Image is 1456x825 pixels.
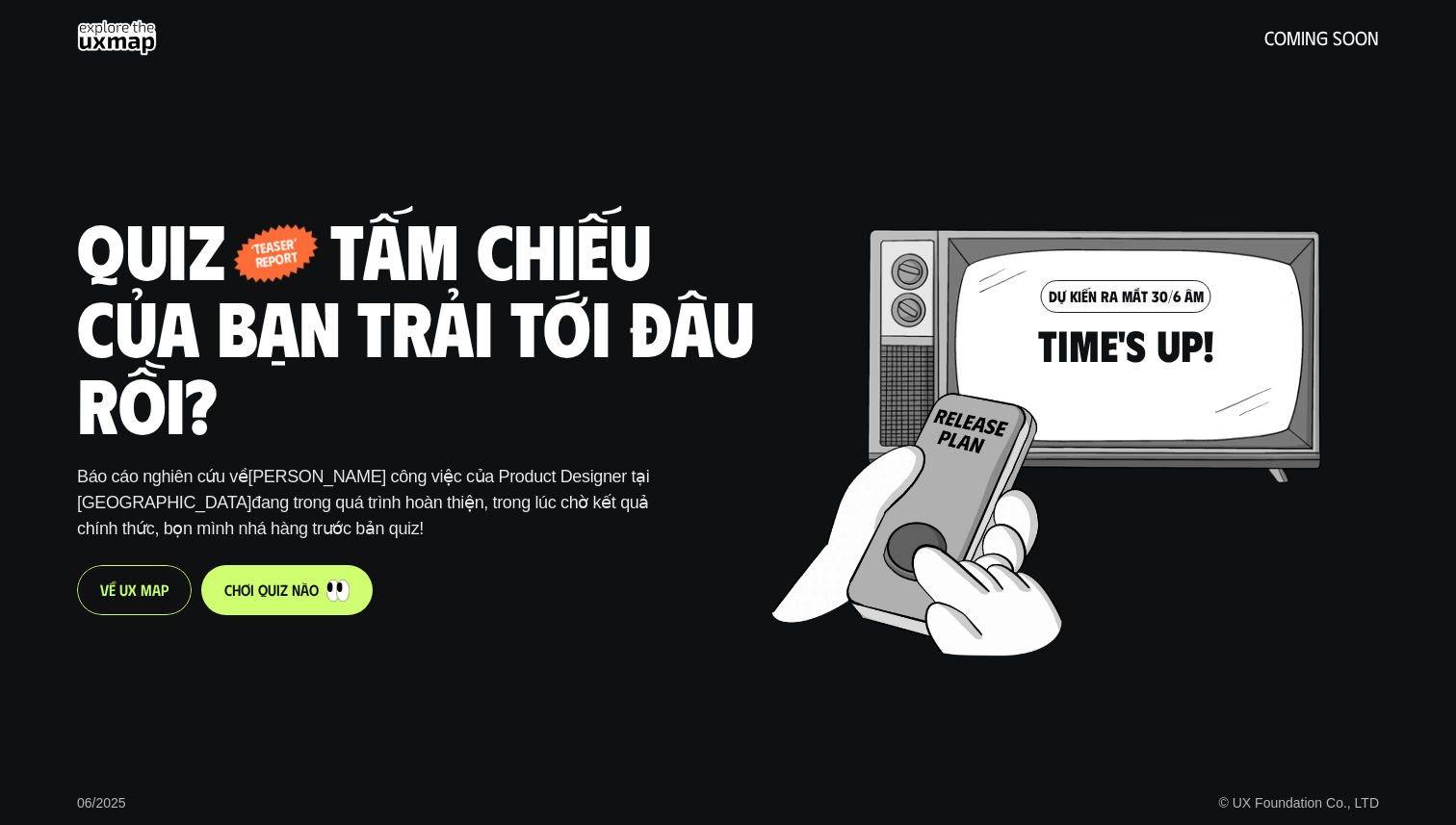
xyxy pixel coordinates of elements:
span: p [161,580,169,599]
span: i [276,580,280,599]
span: M [141,580,152,599]
p: 06/2025 [77,793,126,813]
span: V [100,580,109,599]
span: c [224,580,232,599]
p: Báo cáo nghiên cứu về đang trong quá trình hoàn thiện, trong lúc chờ kết quả chính thức, bọn mình... [77,464,655,542]
span: o [309,580,319,599]
span: ề [109,580,116,599]
a: chơiquiznào [201,565,373,615]
span: a [152,580,161,599]
h1: Quiz - tấm chiếu của bạn trải tới đâu rồi? [77,210,757,441]
a: coming soon [77,19,1379,56]
span: X [128,580,137,599]
a: © UX Foundation Co., LTD [1219,795,1379,811]
span: ơ [241,580,250,599]
span: h [232,580,241,599]
span: à [300,580,309,599]
span: n [292,580,300,599]
h5: coming soon [1264,27,1379,48]
span: q [258,580,268,599]
span: U [119,580,128,599]
p: report [252,250,299,271]
p: ‘teaser’ [250,237,298,257]
span: i [250,580,254,599]
span: u [268,580,276,599]
span: z [280,580,288,599]
span: [PERSON_NAME] công việc của Product Designer tại [GEOGRAPHIC_DATA] [77,467,654,512]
